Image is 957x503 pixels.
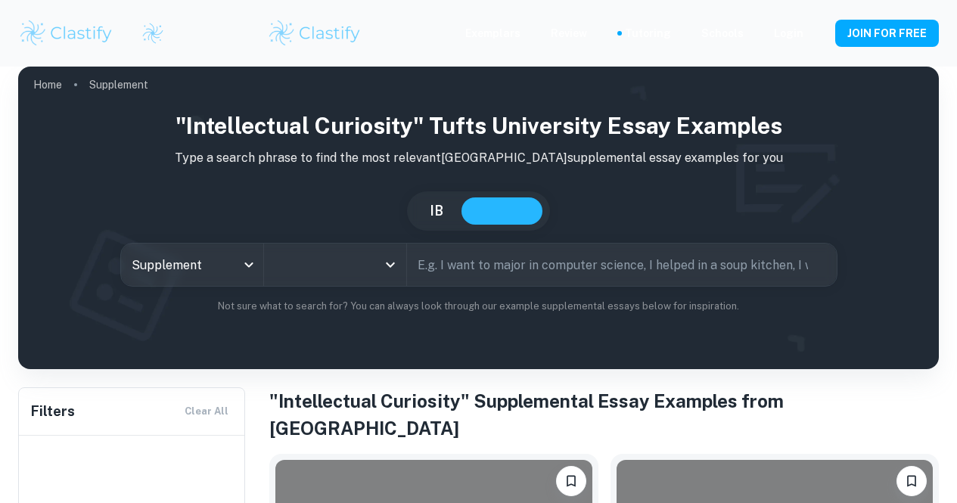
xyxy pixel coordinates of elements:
[835,20,939,47] button: JOIN FOR FREE
[18,18,114,48] img: Clastify logo
[33,74,62,95] a: Home
[31,401,75,422] h6: Filters
[465,25,520,42] p: Exemplars
[896,466,927,496] button: Please log in to bookmark exemplars
[774,25,803,42] a: Login
[816,29,823,37] button: Help and Feedback
[30,109,927,143] h1: "Intellectual Curiosity" Tufts University Essay Examples
[30,299,927,314] p: Not sure what to search for? You can always look through our example supplemental essays below fo...
[380,254,401,275] button: Open
[814,259,826,271] button: Search
[551,25,587,42] p: Review
[30,149,927,167] p: Type a search phrase to find the most relevant [GEOGRAPHIC_DATA] supplemental essay examples for you
[556,466,586,496] button: Please log in to bookmark exemplars
[18,67,939,369] img: profile cover
[407,244,808,286] input: E.g. I want to major in computer science, I helped in a soup kitchen, I want to join the debate t...
[121,244,263,286] div: Supplement
[89,76,148,93] p: Supplement
[701,25,744,42] a: Schools
[625,25,671,42] a: Tutoring
[461,197,542,225] button: College
[141,22,164,45] img: Clastify logo
[267,18,363,48] img: Clastify logo
[132,22,164,45] a: Clastify logo
[269,387,939,442] h1: "Intellectual Curiosity" Supplemental Essay Examples from [GEOGRAPHIC_DATA]
[415,197,458,225] button: IB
